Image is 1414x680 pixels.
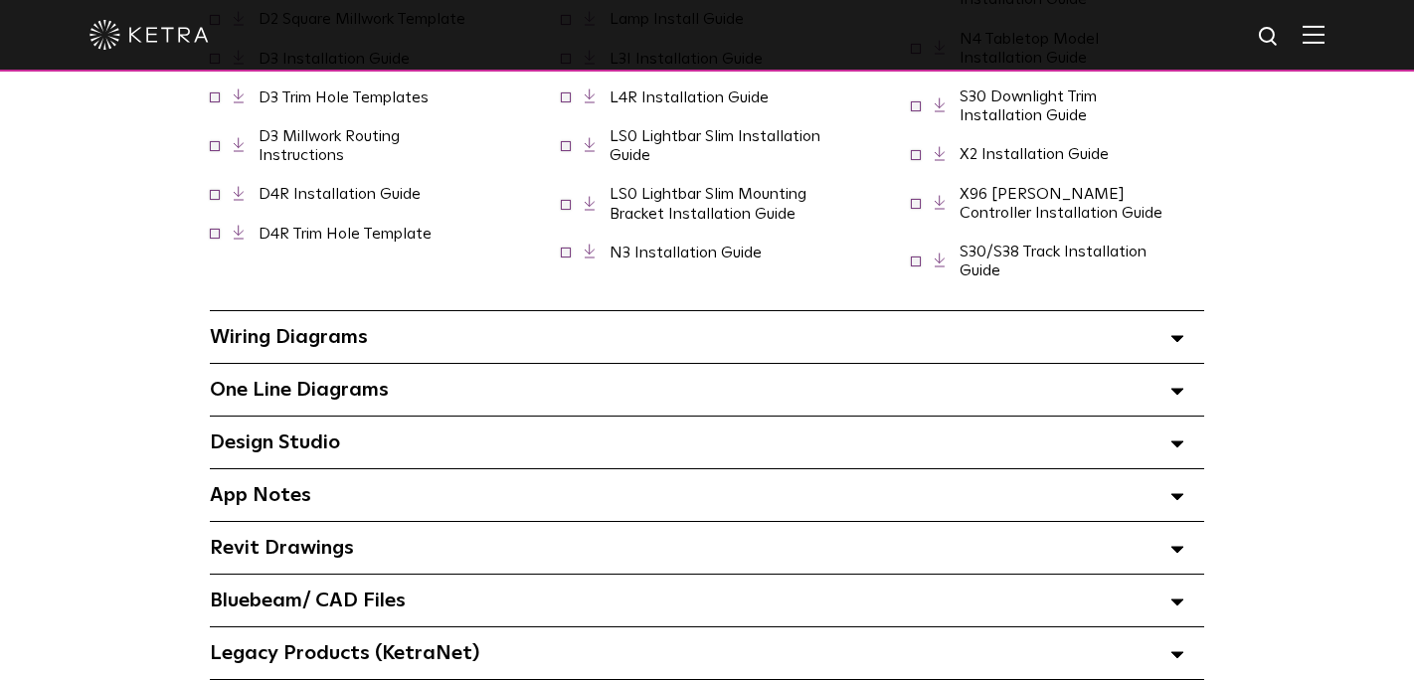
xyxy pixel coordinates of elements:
[210,327,368,347] span: Wiring Diagrams
[259,186,421,202] a: D4R Installation Guide
[89,20,209,50] img: ketra-logo-2019-white
[210,485,311,505] span: App Notes
[210,643,479,663] span: Legacy Products (KetraNet)
[1303,25,1325,44] img: Hamburger%20Nav.svg
[259,89,429,105] a: D3 Trim Hole Templates
[960,88,1097,123] a: S30 Downlight Trim Installation Guide
[210,380,389,400] span: One Line Diagrams
[610,245,762,260] a: N3 Installation Guide
[610,89,769,105] a: L4R Installation Guide
[960,244,1147,278] a: S30/S38 Track Installation Guide
[210,432,340,452] span: Design Studio
[259,128,400,163] a: D3 Millwork Routing Instructions
[610,186,806,221] a: LS0 Lightbar Slim Mounting Bracket Installation Guide
[960,186,1162,221] a: X96 [PERSON_NAME] Controller Installation Guide
[960,146,1109,162] a: X2 Installation Guide
[1257,25,1282,50] img: search icon
[610,128,820,163] a: LS0 Lightbar Slim Installation Guide
[259,226,432,242] a: D4R Trim Hole Template
[210,538,354,558] span: Revit Drawings
[210,591,406,610] span: Bluebeam/ CAD Files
